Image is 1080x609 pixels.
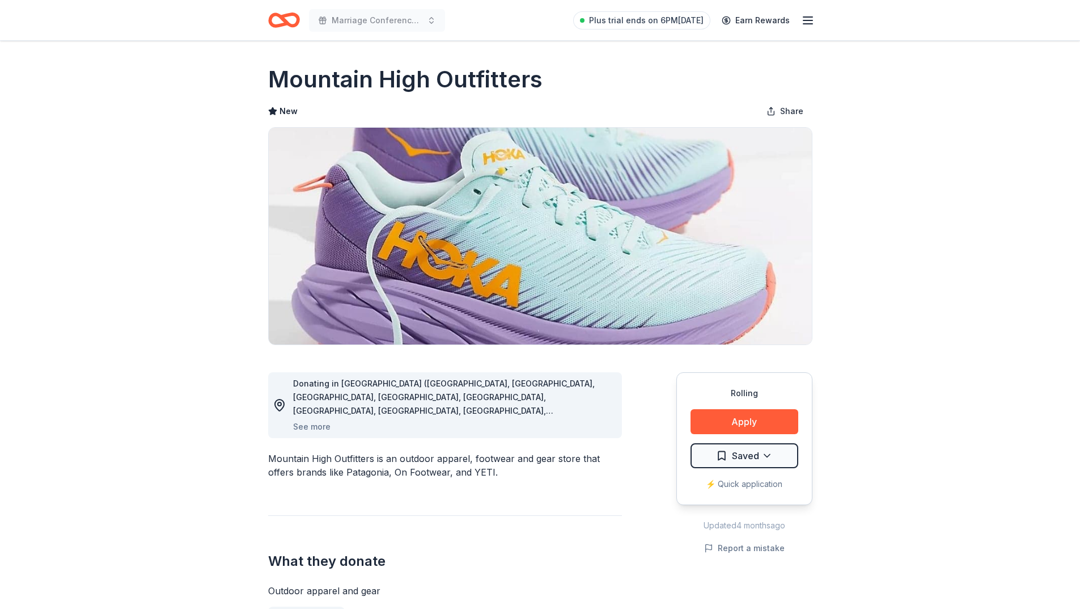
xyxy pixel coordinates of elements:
span: Marriage Conference 2025 [332,14,422,27]
span: Saved [732,448,759,463]
button: Saved [691,443,798,468]
button: Report a mistake [704,541,785,555]
div: Outdoor apparel and gear [268,584,622,598]
img: Image for Mountain High Outfitters [269,128,812,345]
div: ⚡️ Quick application [691,477,798,491]
div: Updated 4 months ago [676,519,812,532]
span: Donating in [GEOGRAPHIC_DATA] ([GEOGRAPHIC_DATA], [GEOGRAPHIC_DATA], [GEOGRAPHIC_DATA], [GEOGRAPH... [293,379,595,497]
a: Earn Rewards [715,10,797,31]
div: Rolling [691,387,798,400]
button: Apply [691,409,798,434]
button: See more [293,420,331,434]
a: Home [268,7,300,33]
button: Share [757,100,812,123]
span: Plus trial ends on 6PM[DATE] [589,14,704,27]
span: New [279,104,298,118]
div: Mountain High Outfitters is an outdoor apparel, footwear and gear store that offers brands like P... [268,452,622,479]
span: Share [780,104,803,118]
h2: What they donate [268,552,622,570]
a: Plus trial ends on 6PM[DATE] [573,11,710,30]
button: Marriage Conference 2025 [309,9,445,32]
h1: Mountain High Outfitters [268,64,543,95]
